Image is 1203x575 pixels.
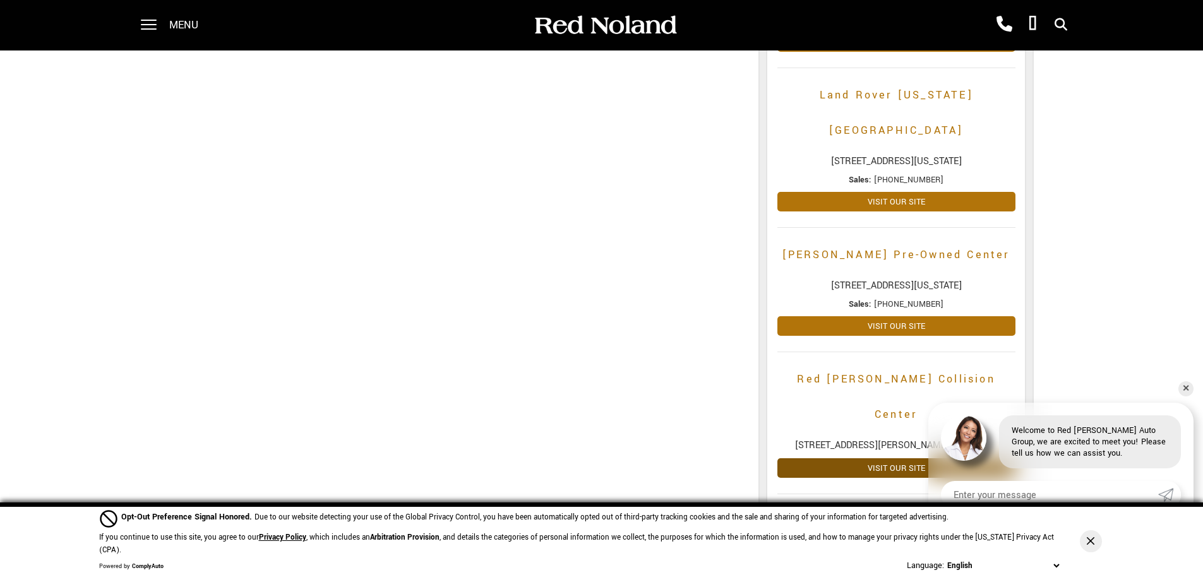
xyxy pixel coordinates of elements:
[941,415,986,461] img: Agent profile photo
[907,561,944,570] div: Language:
[99,532,1054,555] p: If you continue to use this site, you agree to our , which includes an , and details the categori...
[777,237,1015,273] a: [PERSON_NAME] Pre-Owned Center
[777,78,1015,148] a: Land Rover [US_STATE][GEOGRAPHIC_DATA]
[777,439,1015,452] span: [STREET_ADDRESS][PERSON_NAME][US_STATE]
[1080,530,1102,552] button: Close Button
[777,192,1015,211] a: Visit Our Site
[874,299,943,310] span: [PHONE_NUMBER]
[99,563,164,571] div: Powered by
[874,174,943,186] span: [PHONE_NUMBER]
[999,415,1181,468] div: Welcome to Red [PERSON_NAME] Auto Group, we are excited to meet you! Please tell us how we can as...
[849,299,871,310] strong: Sales:
[532,15,678,37] img: Red Noland Auto Group
[944,559,1062,572] select: Language Select
[121,511,949,524] div: Due to our website detecting your use of the Global Privacy Control, you have been automatically ...
[259,532,306,543] a: Privacy Policy
[777,155,1015,168] span: [STREET_ADDRESS][US_STATE]
[777,279,1015,292] span: [STREET_ADDRESS][US_STATE]
[132,562,164,571] a: ComplyAuto
[849,174,871,186] strong: Sales:
[777,316,1015,336] a: Visit Our Site
[941,481,1158,509] input: Enter your message
[370,532,440,543] strong: Arbitration Provision
[777,362,1015,432] a: Red [PERSON_NAME] Collision Center
[1158,481,1181,509] a: Submit
[121,511,254,523] span: Opt-Out Preference Signal Honored .
[777,458,1015,478] a: Visit Our Site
